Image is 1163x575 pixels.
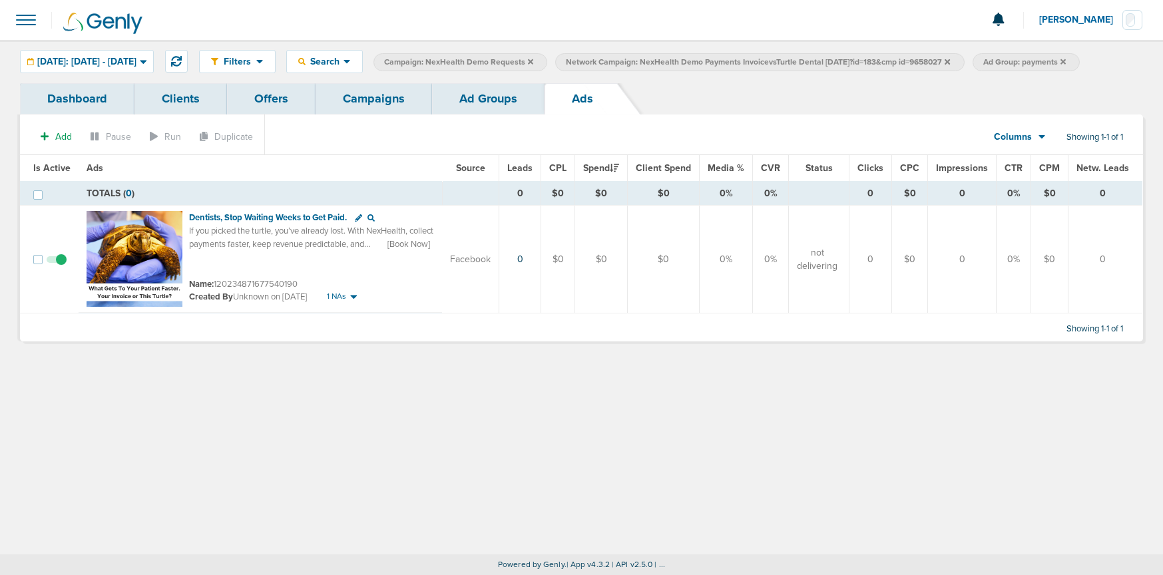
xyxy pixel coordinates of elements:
[327,291,346,302] span: 1 NAs
[387,238,430,250] span: [Book Now]
[1066,323,1123,335] span: Showing 1-1 of 1
[892,206,928,313] td: $0
[849,206,892,313] td: 0
[753,206,789,313] td: 0%
[227,83,316,114] a: Offers
[1039,162,1060,174] span: CPM
[575,206,628,313] td: $0
[928,206,997,313] td: 0
[316,83,432,114] a: Campaigns
[936,162,988,174] span: Impressions
[700,182,753,206] td: 0%
[87,162,103,174] span: Ads
[1005,162,1023,174] span: CTR
[636,162,691,174] span: Client Spend
[87,211,182,307] img: Ad image
[20,83,134,114] a: Dashboard
[126,188,132,199] span: 0
[218,56,256,67] span: Filters
[1068,182,1143,206] td: 0
[189,279,298,289] small: 120234871677540190
[575,182,628,206] td: $0
[567,560,610,569] span: | App v4.3.2
[541,182,575,206] td: $0
[549,162,567,174] span: CPL
[806,162,833,174] span: Status
[37,57,136,67] span: [DATE]: [DATE] - [DATE]
[541,206,575,313] td: $0
[761,162,780,174] span: CVR
[1031,206,1068,313] td: $0
[384,57,533,68] span: Campaign: NexHealth Demo Requests
[628,206,700,313] td: $0
[189,279,214,289] span: Name:
[1068,206,1143,313] td: 0
[63,13,142,34] img: Genly
[33,127,79,146] button: Add
[849,182,892,206] td: 0
[507,162,533,174] span: Leads
[797,246,837,272] span: not delivering
[612,560,652,569] span: | API v2.5.0
[994,130,1032,144] span: Columns
[189,226,433,262] span: If you picked the turtle, you’ve already lost. With NexHealth, collect payments faster, keep reve...
[55,131,72,142] span: Add
[997,182,1031,206] td: 0%
[79,182,442,206] td: TOTALS ( )
[432,83,545,114] a: Ad Groups
[900,162,919,174] span: CPC
[189,291,307,303] small: Unknown on [DATE]
[189,212,347,223] span: Dentists, Stop Waiting Weeks to Get Paid.
[1039,15,1122,25] span: [PERSON_NAME]
[753,182,789,206] td: 0%
[983,57,1066,68] span: Ad Group: payments
[892,182,928,206] td: $0
[628,182,700,206] td: $0
[1066,132,1123,143] span: Showing 1-1 of 1
[700,206,753,313] td: 0%
[1076,162,1129,174] span: Netw. Leads
[997,206,1031,313] td: 0%
[583,162,619,174] span: Spend
[456,162,485,174] span: Source
[654,560,665,569] span: | ...
[545,83,620,114] a: Ads
[33,162,71,174] span: Is Active
[517,254,523,265] a: 0
[499,182,541,206] td: 0
[566,57,950,68] span: Network Campaign: NexHealth Demo Payments InvoicevsTurtle Dental [DATE]?id=183&cmp id=9658027
[306,56,344,67] span: Search
[1031,182,1068,206] td: $0
[708,162,744,174] span: Media %
[442,206,499,313] td: Facebook
[134,83,227,114] a: Clients
[857,162,883,174] span: Clicks
[928,182,997,206] td: 0
[189,291,233,302] span: Created By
